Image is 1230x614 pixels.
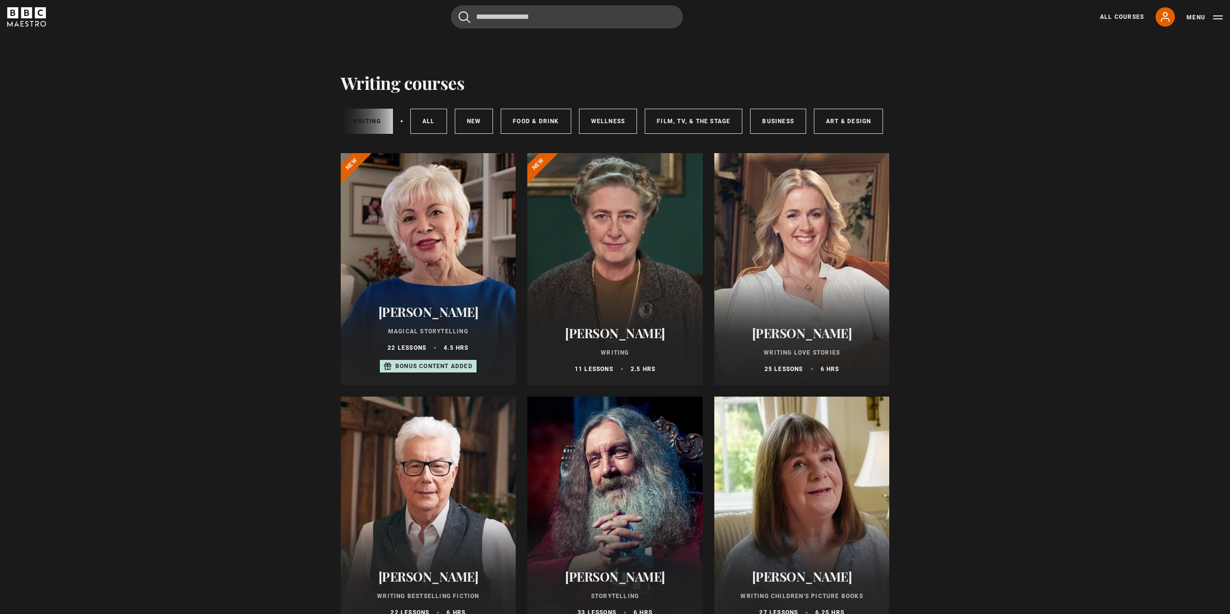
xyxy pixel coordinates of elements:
[341,153,516,385] a: [PERSON_NAME] Magical Storytelling 22 lessons 4.5 hrs Bonus content added New
[645,109,742,134] a: Film, TV, & The Stage
[410,109,447,134] a: All
[455,109,493,134] a: New
[714,153,890,385] a: [PERSON_NAME] Writing Love Stories 25 lessons 6 hrs
[765,365,803,373] p: 25 lessons
[726,326,878,341] h2: [PERSON_NAME]
[352,569,505,584] h2: [PERSON_NAME]
[388,343,426,352] p: 22 lessons
[821,365,839,373] p: 6 hrs
[1100,13,1144,21] a: All Courses
[750,109,806,134] a: Business
[539,569,691,584] h2: [PERSON_NAME]
[451,5,683,29] input: Search
[1187,13,1223,22] button: Toggle navigation
[539,326,691,341] h2: [PERSON_NAME]
[579,109,637,134] a: Wellness
[501,109,571,134] a: Food & Drink
[527,153,703,385] a: [PERSON_NAME] Writing 11 lessons 2.5 hrs New
[352,592,505,600] p: Writing Bestselling Fiction
[575,365,613,373] p: 11 lessons
[459,11,470,23] button: Submit the search query
[539,592,691,600] p: Storytelling
[726,348,878,357] p: Writing Love Stories
[726,592,878,600] p: Writing Children's Picture Books
[395,362,473,371] p: Bonus content added
[726,569,878,584] h2: [PERSON_NAME]
[814,109,883,134] a: Art & Design
[352,327,505,336] p: Magical Storytelling
[631,365,655,373] p: 2.5 hrs
[7,7,46,27] svg: BBC Maestro
[341,72,465,93] h1: Writing courses
[352,304,505,319] h2: [PERSON_NAME]
[444,343,468,352] p: 4.5 hrs
[539,348,691,357] p: Writing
